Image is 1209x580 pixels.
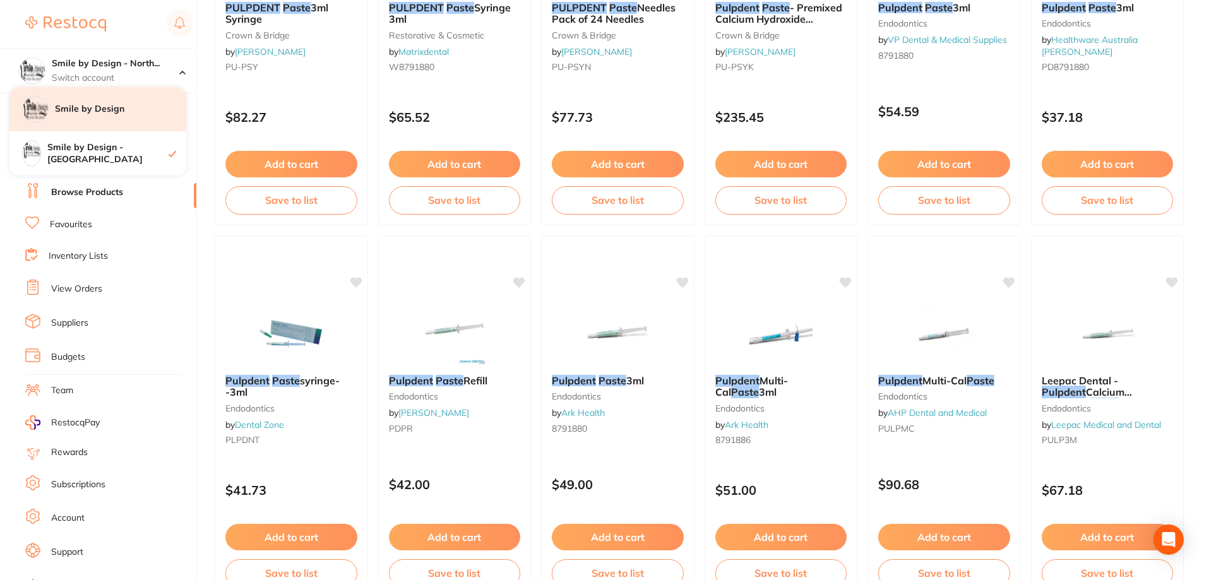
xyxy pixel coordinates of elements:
em: Pulpdent [1042,386,1086,398]
b: PULPDENT Paste Needles Pack of 24 Needles [552,2,684,25]
em: Paste [283,1,311,14]
span: PDPR [389,423,413,434]
span: RestocqPay [51,417,100,429]
b: Pulpdent Paste syringe--3ml [225,375,357,398]
span: syringe--3ml [225,374,340,398]
span: by [1042,419,1161,430]
img: Pulpdent Multi-Cal Paste 3ml [740,302,822,365]
em: Pulpdent [715,1,759,14]
a: RestocqPay [25,415,100,430]
span: 8791880 [552,423,587,434]
em: Paste [762,1,790,14]
a: Account [51,512,85,524]
span: by [552,407,605,418]
span: Needles Pack of 24 Needles [552,1,676,25]
img: Leepac Dental - Pulpdent Calcium Hydroxide Paste 3ml Syringe - High Quality Dental Product [1066,302,1148,365]
img: Pulpdent Paste syringe--3ml [250,302,332,365]
a: Suppliers [51,317,88,329]
em: Paste [925,1,953,14]
h4: Smile by Design - [GEOGRAPHIC_DATA] [47,141,169,166]
span: Calcium Hydroxide [1042,386,1132,410]
span: by [1042,34,1138,57]
span: PULPMC [878,423,915,434]
span: Multi-Cal [922,374,967,387]
a: Inventory Lists [49,250,108,263]
span: by [225,46,306,57]
button: Save to list [552,186,684,214]
a: [PERSON_NAME] [398,407,469,418]
b: Pulpdent Paste Refill [389,375,521,386]
em: Paste [967,374,994,387]
p: $235.45 [715,110,847,124]
b: Leepac Dental - Pulpdent Calcium Hydroxide Paste 3ml Syringe - High Quality Dental Product [1042,375,1174,398]
img: Pulpdent Paste 3ml [576,302,658,365]
span: PU-PSY [225,61,258,73]
span: 3ml [1116,1,1134,14]
img: Pulpdent Paste Refill [414,302,496,365]
em: Paste [436,374,463,387]
b: Pulpdent Multi-Cal Paste [878,375,1010,386]
button: Save to list [389,186,521,214]
button: Add to cart [878,524,1010,550]
p: $77.73 [552,110,684,124]
a: Ark Health [725,419,768,430]
button: Save to list [715,186,847,214]
button: Add to cart [225,524,357,550]
span: PU-PSYK [715,61,754,73]
p: $41.73 [225,483,357,497]
em: Pulpdent [715,374,759,387]
em: Pulpdent [878,1,922,14]
small: endodontics [878,391,1010,401]
em: Paste [1088,1,1116,14]
a: [PERSON_NAME] [561,46,632,57]
p: $65.52 [389,110,521,124]
p: $42.00 [389,477,521,492]
a: Support [51,546,83,559]
button: Add to cart [878,151,1010,177]
em: Paste [609,1,637,14]
span: PD8791880 [1042,61,1089,73]
button: Add to cart [1042,524,1174,550]
span: by [225,419,284,430]
small: endodontics [1042,403,1174,413]
em: Pulpdent [552,374,596,387]
span: 3ml [759,386,777,398]
button: Add to cart [715,151,847,177]
p: $67.18 [1042,483,1174,497]
small: crown & bridge [552,30,684,40]
span: 3ml Syringe [225,1,328,25]
small: Endodontics [225,403,357,413]
a: Restocq Logo [25,9,106,38]
span: Multi-Cal [715,374,788,398]
b: Pulpdent Paste 3ml [1042,2,1174,13]
a: Team [51,384,73,397]
span: by [878,407,987,418]
a: Rewards [51,446,88,459]
span: 3ml [626,374,644,387]
b: Pulpdent Paste - Premixed Calcium Hydroxide Dressing - Syringe Kit - 3ml Syringe, 1-Pack and 24 N... [715,2,847,25]
small: endodontics [878,18,1010,28]
span: Syringe 3ml [389,1,511,25]
p: $49.00 [552,477,684,492]
a: Dental Zone [235,419,284,430]
a: Matrixdental [398,46,449,57]
small: crown & bridge [715,30,847,40]
span: Refill [463,374,487,387]
button: Add to cart [389,524,521,550]
small: restorative & cosmetic [389,30,521,40]
p: $90.68 [878,477,1010,492]
span: Leepac Dental - [1042,374,1118,387]
a: AHP Dental and Medical [888,407,987,418]
img: Pulpdent Multi-Cal Paste [903,302,985,365]
span: PULP3M [1042,434,1077,446]
em: PULPDENT [389,1,444,14]
img: RestocqPay [25,415,40,430]
span: by [715,419,768,430]
h4: Smile by Design - North Sydney [52,57,179,70]
em: Pulpdent [878,374,922,387]
a: VP Dental & Medical Supplies [888,34,1007,45]
small: crown & bridge [225,30,357,40]
small: endodontics [552,391,684,401]
button: Add to cart [225,151,357,177]
img: Smile by Design - North Sydney [23,141,40,158]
